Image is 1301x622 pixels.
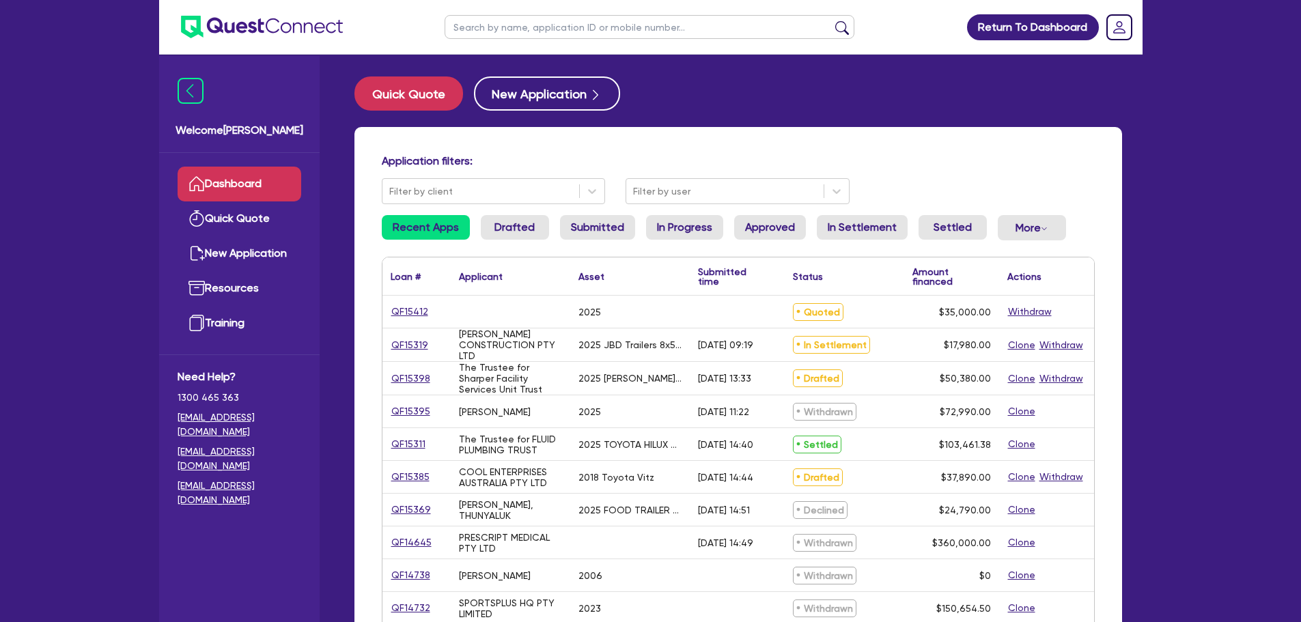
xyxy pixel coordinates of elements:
a: In Settlement [817,215,908,240]
a: Drafted [481,215,549,240]
div: [PERSON_NAME] CONSTRUCTION PTY LTD [459,328,562,361]
div: 2023 [578,603,601,614]
div: COOL ENTERPRISES AUSTRALIA PTY LTD [459,466,562,488]
a: Dropdown toggle [1102,10,1137,45]
a: Recent Apps [382,215,470,240]
button: Quick Quote [354,76,463,111]
button: Clone [1007,337,1036,353]
a: QF15395 [391,404,431,419]
button: Clone [1007,371,1036,386]
span: 1300 465 363 [178,391,301,405]
div: Asset [578,272,604,281]
span: Withdrawn [793,599,856,617]
div: [PERSON_NAME], THUNYALUK [459,499,562,521]
a: QF15385 [391,469,430,485]
button: New Application [474,76,620,111]
span: $17,980.00 [944,339,991,350]
div: Actions [1007,272,1041,281]
a: QF15311 [391,436,426,452]
a: [EMAIL_ADDRESS][DOMAIN_NAME] [178,410,301,439]
span: $24,790.00 [939,505,991,515]
a: QF14732 [391,600,431,616]
span: $72,990.00 [940,406,991,417]
span: $360,000.00 [932,537,991,548]
span: Quoted [793,303,843,321]
img: resources [188,280,205,296]
img: quick-quote [188,210,205,227]
span: $35,000.00 [939,307,991,317]
div: 2025 JBD Trailers 8x5 Builders Trailer [578,339,682,350]
div: Amount financed [912,267,991,286]
div: 2018 Toyota Vitz [578,472,654,483]
a: QF15398 [391,371,431,386]
div: [PERSON_NAME] [459,406,531,417]
div: [PERSON_NAME] [459,570,531,581]
a: Dashboard [178,167,301,201]
input: Search by name, application ID or mobile number... [445,15,854,39]
div: 2006 [578,570,602,581]
span: $37,890.00 [941,472,991,483]
span: Withdrawn [793,567,856,584]
div: [DATE] 13:33 [698,373,751,384]
a: Training [178,306,301,341]
a: QF15412 [391,304,429,320]
a: Resources [178,271,301,306]
div: Submitted time [698,267,764,286]
a: Approved [734,215,806,240]
button: Clone [1007,436,1036,452]
div: Applicant [459,272,503,281]
div: Loan # [391,272,421,281]
span: $0 [979,570,991,581]
a: QF15319 [391,337,429,353]
div: The Trustee for FLUID PLUMBING TRUST [459,434,562,455]
a: In Progress [646,215,723,240]
a: Quick Quote [354,76,474,111]
span: $103,461.38 [939,439,991,450]
div: 2025 FOOD TRAILER FOOD TRAILER [578,505,682,515]
img: quest-connect-logo-blue [181,16,343,38]
span: Need Help? [178,369,301,385]
div: [DATE] 14:44 [698,472,753,483]
span: Welcome [PERSON_NAME] [176,122,303,139]
button: Clone [1007,600,1036,616]
a: QF14738 [391,567,431,583]
span: Declined [793,501,848,519]
span: Drafted [793,369,843,387]
div: [DATE] 09:19 [698,339,753,350]
img: training [188,315,205,331]
div: [DATE] 11:22 [698,406,749,417]
div: PRESCRIPT MEDICAL PTY LTD [459,532,562,554]
div: 2025 [PERSON_NAME] 50/50C [578,373,682,384]
a: Return To Dashboard [967,14,1099,40]
span: $50,380.00 [940,373,991,384]
span: Withdrawn [793,534,856,552]
button: Dropdown toggle [998,215,1066,240]
a: Settled [919,215,987,240]
button: Clone [1007,469,1036,485]
button: Withdraw [1039,469,1084,485]
img: icon-menu-close [178,78,204,104]
div: [DATE] 14:40 [698,439,753,450]
h4: Application filters: [382,154,1095,167]
span: $150,654.50 [936,603,991,614]
button: Withdraw [1039,337,1084,353]
div: SPORTSPLUS HQ PTY LIMITED [459,597,562,619]
div: [DATE] 14:51 [698,505,750,515]
a: Quick Quote [178,201,301,236]
div: The Trustee for Sharper Facility Services Unit Trust [459,362,562,395]
span: Withdrawn [793,403,856,421]
div: [DATE] 14:49 [698,537,753,548]
img: new-application [188,245,205,261]
span: In Settlement [793,336,870,354]
button: Clone [1007,567,1036,583]
button: Withdraw [1007,304,1052,320]
div: 2025 [578,307,601,317]
button: Clone [1007,502,1036,518]
span: Settled [793,436,841,453]
a: New Application [178,236,301,271]
button: Withdraw [1039,371,1084,386]
a: [EMAIL_ADDRESS][DOMAIN_NAME] [178,444,301,473]
div: Status [793,272,823,281]
a: QF14645 [391,535,432,550]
